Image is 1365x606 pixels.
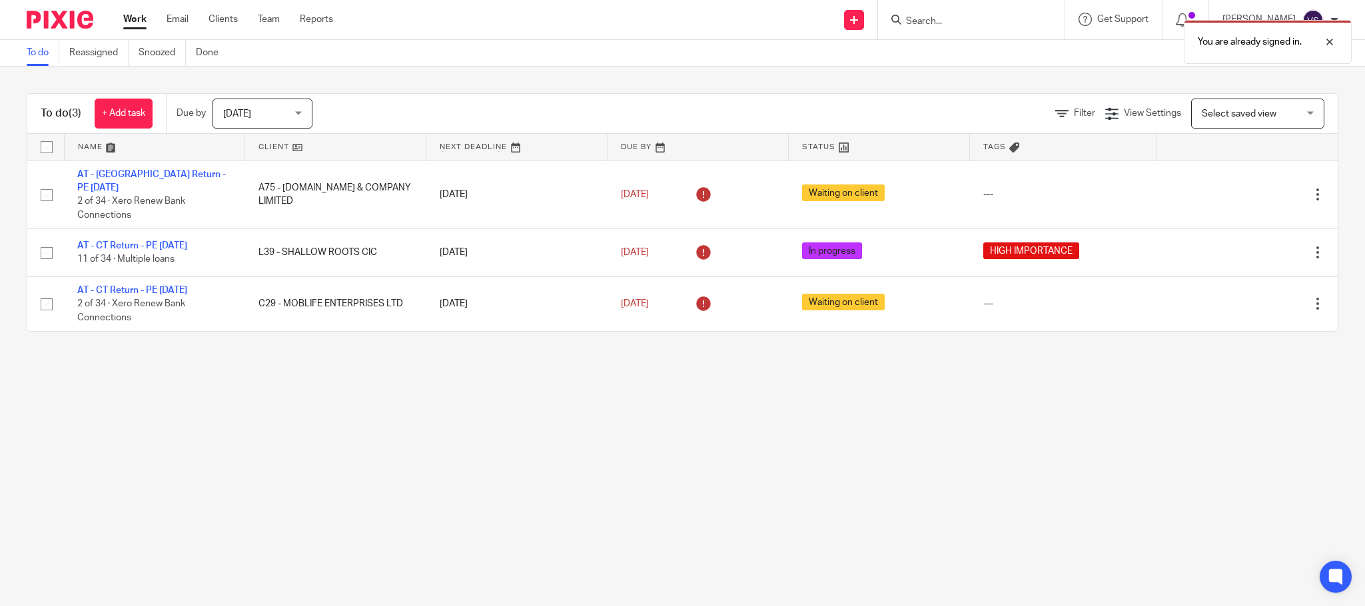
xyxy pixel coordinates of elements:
[300,13,333,26] a: Reports
[69,40,129,66] a: Reassigned
[621,299,649,308] span: [DATE]
[802,294,885,310] span: Waiting on client
[77,255,175,264] span: 11 of 34 · Multiple loans
[621,190,649,199] span: [DATE]
[426,276,608,331] td: [DATE]
[983,297,1143,310] div: ---
[77,196,185,220] span: 2 of 34 · Xero Renew Bank Connections
[223,109,251,119] span: [DATE]
[167,13,189,26] a: Email
[139,40,186,66] a: Snoozed
[802,184,885,201] span: Waiting on client
[426,229,608,276] td: [DATE]
[209,13,238,26] a: Clients
[95,99,153,129] a: + Add task
[245,160,426,229] td: A75 - [DOMAIN_NAME] & COMPANY LIMITED
[1074,109,1095,118] span: Filter
[77,286,187,295] a: AT - CT Return - PE [DATE]
[983,143,1006,151] span: Tags
[802,242,862,259] span: In progress
[1198,35,1302,49] p: You are already signed in.
[621,248,649,257] span: [DATE]
[77,299,185,322] span: 2 of 34 · Xero Renew Bank Connections
[196,40,228,66] a: Done
[27,40,59,66] a: To do
[426,160,608,229] td: [DATE]
[1302,9,1324,31] img: svg%3E
[983,242,1079,259] span: HIGH IMPORTANCE
[77,241,187,250] a: AT - CT Return - PE [DATE]
[1124,109,1181,118] span: View Settings
[123,13,147,26] a: Work
[245,276,426,331] td: C29 - MOBLIFE ENTERPRISES LTD
[41,107,81,121] h1: To do
[1202,109,1276,119] span: Select saved view
[245,229,426,276] td: L39 - SHALLOW ROOTS CIC
[27,11,93,29] img: Pixie
[69,108,81,119] span: (3)
[77,170,226,192] a: AT - [GEOGRAPHIC_DATA] Return - PE [DATE]
[177,107,206,120] p: Due by
[258,13,280,26] a: Team
[983,188,1143,201] div: ---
